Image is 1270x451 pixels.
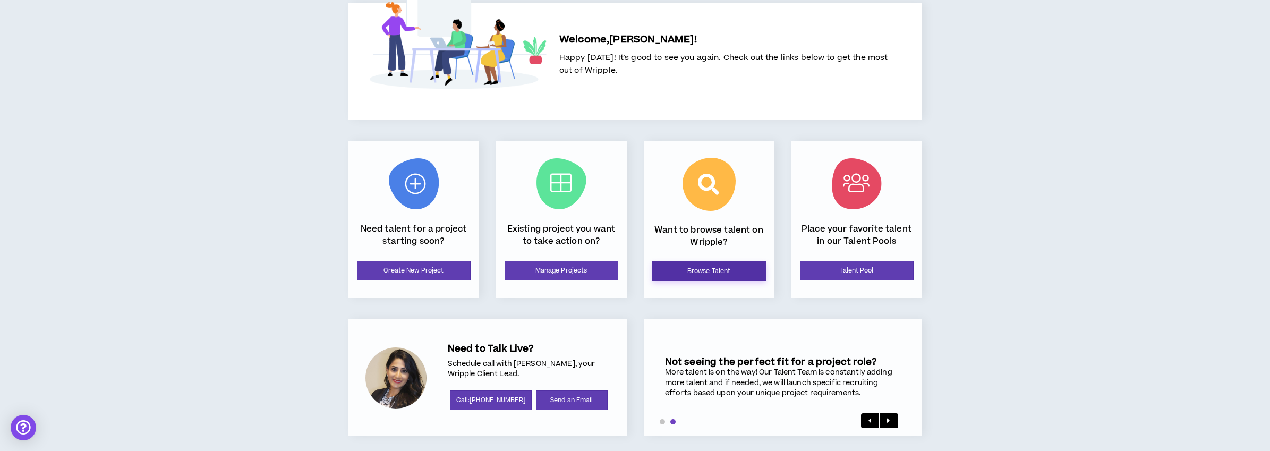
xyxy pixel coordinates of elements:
a: Talent Pool [800,261,914,280]
p: Existing project you want to take action on? [505,223,618,247]
a: Send an Email [536,390,608,410]
img: Current Projects [536,158,586,209]
a: Create New Project [357,261,471,280]
h5: Need to Talk Live? [448,343,610,354]
p: Want to browse talent on Wripple? [652,224,766,248]
p: Schedule call with [PERSON_NAME], your Wripple Client Lead. [448,359,610,380]
h5: Welcome, [PERSON_NAME] ! [559,32,888,47]
div: Open Intercom Messenger [11,415,36,440]
div: More talent is on the way! Our Talent Team is constantly adding more talent and if needed, we wil... [665,368,901,399]
a: Call:[PHONE_NUMBER] [450,390,532,410]
a: Browse Talent [652,261,766,281]
img: Talent Pool [832,158,882,209]
h5: Not seeing the perfect fit for a project role? [665,356,901,368]
img: New Project [389,158,439,209]
span: Happy [DATE]! It's good to see you again. Check out the links below to get the most out of Wripple. [559,52,888,76]
div: Kiran B. [365,347,427,409]
p: Need talent for a project starting soon? [357,223,471,247]
a: Manage Projects [505,261,618,280]
p: Place your favorite talent in our Talent Pools [800,223,914,247]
